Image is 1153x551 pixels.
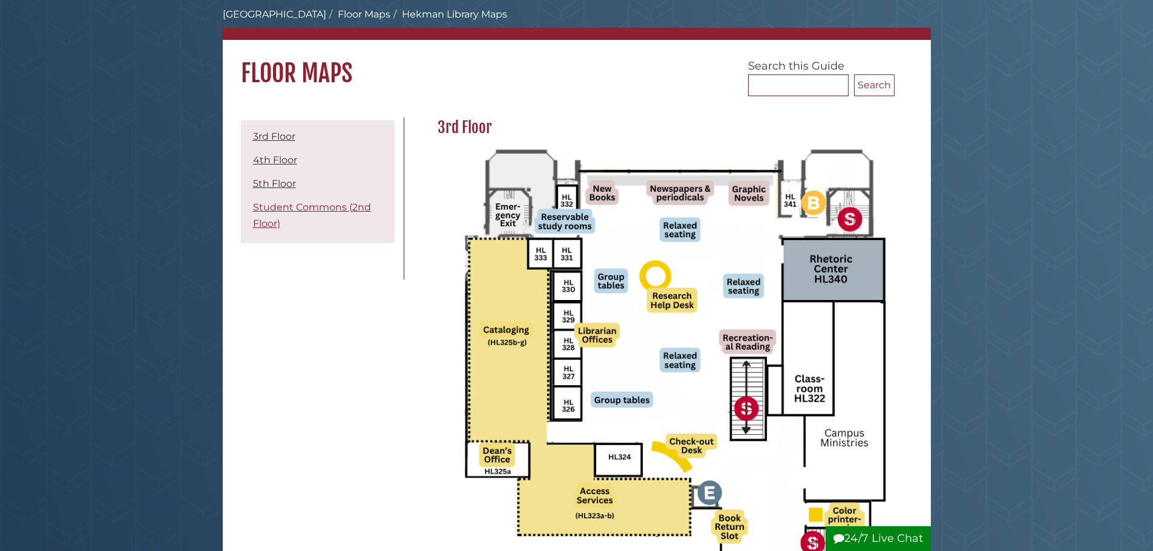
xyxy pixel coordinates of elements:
[241,117,395,249] div: Guide Pages
[223,8,326,20] a: [GEOGRAPHIC_DATA]
[223,7,931,40] nav: breadcrumb
[223,40,931,88] h1: Floor Maps
[826,526,931,551] button: 24/7 Live Chat
[338,8,390,20] a: Floor Maps
[253,178,296,189] a: 5th Floor
[253,131,295,142] a: 3rd Floor
[253,154,297,166] a: 4th Floor
[390,7,507,22] li: Hekman Library Maps
[432,118,895,137] h2: 3rd Floor
[253,201,371,229] a: Student Commons (2nd Floor)
[854,74,895,96] button: Search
